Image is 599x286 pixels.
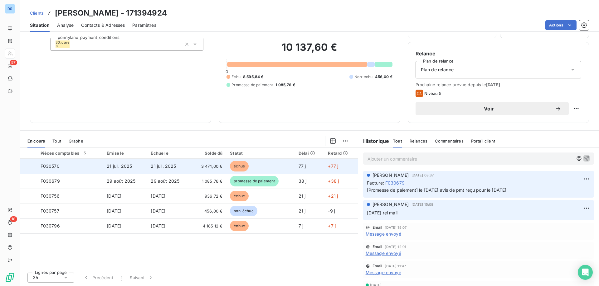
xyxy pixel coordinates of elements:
button: Suivant [126,271,158,284]
span: [DATE] rel mail [367,210,397,215]
span: Tout [393,138,402,143]
span: promesse de paiement [230,176,279,186]
span: Commentaires [435,138,464,143]
h6: Relance [416,50,581,57]
span: 3 474,00 € [195,163,223,169]
span: 7 j [299,223,303,228]
div: Solde dû [195,151,223,156]
span: [DATE] 08:37 [412,173,434,177]
span: 8 595,84 € [243,74,264,80]
span: Promesse de paiement [231,82,273,88]
span: En cours [27,138,45,143]
div: Échue le [151,151,187,156]
span: [PERSON_NAME] [373,172,409,178]
button: Voir [416,102,569,115]
span: [DATE] [107,208,121,213]
span: 57 [10,60,17,65]
span: 21 j [299,193,306,199]
span: Message envoyé [366,250,401,256]
input: Ajouter une valeur [70,41,75,47]
span: Message envoyé [366,231,401,237]
span: 30_days [56,40,70,44]
h2: 10 137,60 € [226,41,392,60]
span: échue [230,221,249,231]
span: [DATE] 11:47 [385,264,406,268]
span: Paramètres [132,22,156,28]
span: F030679 [41,178,60,184]
span: 1 085,76 € [275,82,295,88]
span: Email [373,264,382,268]
button: Actions [545,20,577,30]
span: +7 j [328,223,336,228]
a: Clients [30,10,44,16]
span: +38 j [328,178,339,184]
span: 456,00 € [195,208,223,214]
span: [DATE] [151,223,165,228]
span: +21 j [328,193,338,199]
div: Retard [328,151,354,156]
span: Portail client [471,138,495,143]
span: 25 [33,274,38,281]
span: 29 août 2025 [107,178,135,184]
span: 5 [82,150,87,156]
span: non-échue [230,206,257,216]
div: DS [5,4,15,14]
span: Tout [52,138,61,143]
button: 1 [117,271,126,284]
span: [DATE] [486,82,500,87]
div: Pièces comptables [41,150,100,156]
span: 21 juil. 2025 [151,163,176,169]
span: 0 [226,69,228,74]
span: 1 [121,275,122,280]
span: [DATE] [151,208,165,213]
span: 1 085,76 € [195,178,223,184]
span: [DATE] 15:07 [385,226,407,229]
span: 77 j [299,163,306,169]
span: [PERSON_NAME] [373,201,409,208]
span: F030756 [41,193,60,199]
span: 456,00 € [375,74,392,80]
span: F030679 [385,180,405,186]
span: Plan de relance [421,67,454,73]
span: Message envoyé [366,270,401,276]
h3: [PERSON_NAME] - 171394924 [55,7,167,19]
span: 21 j [299,208,306,213]
span: Email [373,245,382,249]
span: Niveau 5 [424,91,441,96]
span: [Promesse de paiement] le [DATE] avis de pmt reçu pour le [DATE] [367,187,507,193]
span: Email [373,226,382,229]
span: Relances [410,138,427,143]
span: échue [230,161,249,171]
span: Facture : [367,180,384,186]
span: Prochaine relance prévue depuis le [416,82,581,87]
span: [DATE] [107,223,121,228]
span: Échu [231,74,241,80]
span: Non-échu [354,74,373,80]
span: 38 j [299,178,307,184]
span: +77 j [328,163,338,169]
span: [DATE] [151,193,165,199]
span: [DATE] [107,193,121,199]
span: Clients [30,11,44,16]
span: Contacts & Adresses [81,22,125,28]
div: Délai [299,151,321,156]
button: Précédent [79,271,117,284]
span: -9 j [328,208,335,213]
div: Open Intercom Messenger [578,265,593,280]
span: [DATE] 15:08 [412,203,434,206]
div: Émise le [107,151,143,156]
span: Situation [30,22,50,28]
span: 18 [10,216,17,222]
span: Voir [423,106,555,111]
span: 29 août 2025 [151,178,179,184]
span: Graphe [69,138,83,143]
div: Statut [230,151,291,156]
h6: Historique [358,137,389,145]
span: 4 185,12 € [195,223,223,229]
span: échue [230,191,249,201]
span: F030757 [41,208,59,213]
span: F030570 [41,163,60,169]
span: 936,72 € [195,193,223,199]
img: Logo LeanPay [5,272,15,282]
span: [DATE] 12:01 [385,245,406,249]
